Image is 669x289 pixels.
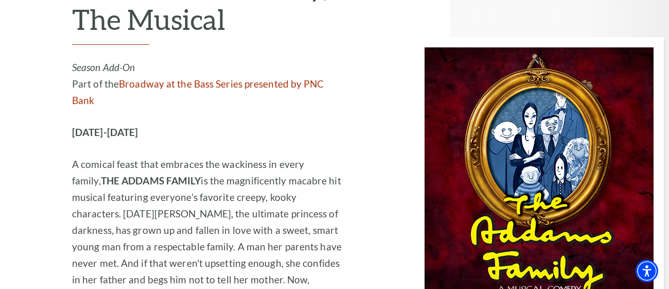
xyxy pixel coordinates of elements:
div: Accessibility Menu [636,260,658,282]
em: Season Add-On [72,61,135,73]
p: Part of the [72,59,347,109]
a: Broadway at the Bass Series presented by PNC Bank [72,78,324,106]
strong: [DATE]-[DATE] [72,126,138,138]
strong: THE ADDAMS FAMILY [101,175,201,186]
